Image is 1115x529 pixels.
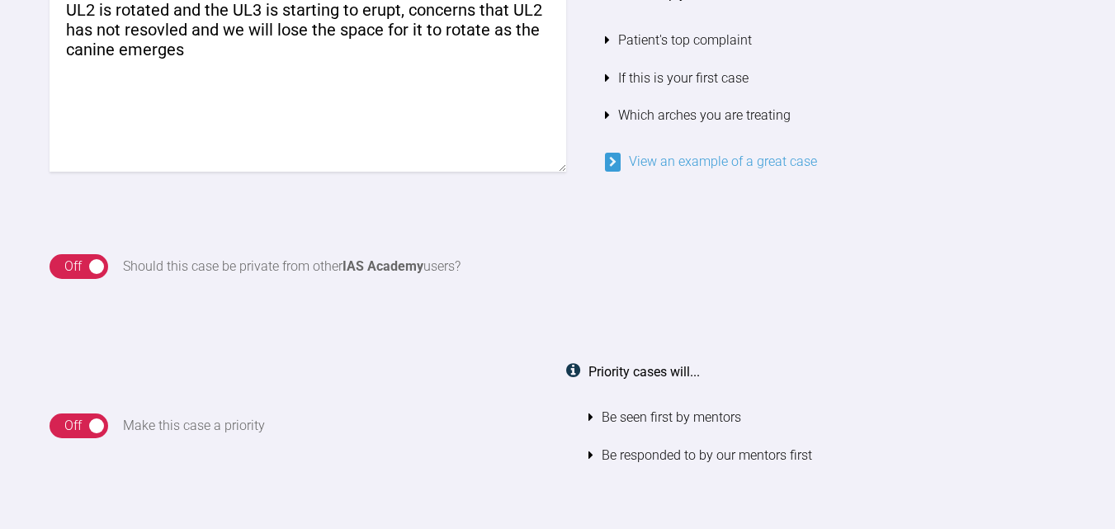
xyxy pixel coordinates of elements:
a: View an example of a great case [605,154,817,169]
li: Which arches you are treating [605,97,1066,135]
div: Make this case a priority [123,415,265,437]
div: Off [64,415,82,437]
li: Patient's top complaint [605,21,1066,59]
strong: IAS Academy [343,258,423,274]
div: Off [64,256,82,277]
li: Be responded to by our mentors first [588,437,1066,475]
strong: Priority cases will... [588,364,700,380]
li: If this is your first case [605,59,1066,97]
div: Should this case be private from other users? [123,256,461,277]
li: Be seen first by mentors [588,399,1066,437]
